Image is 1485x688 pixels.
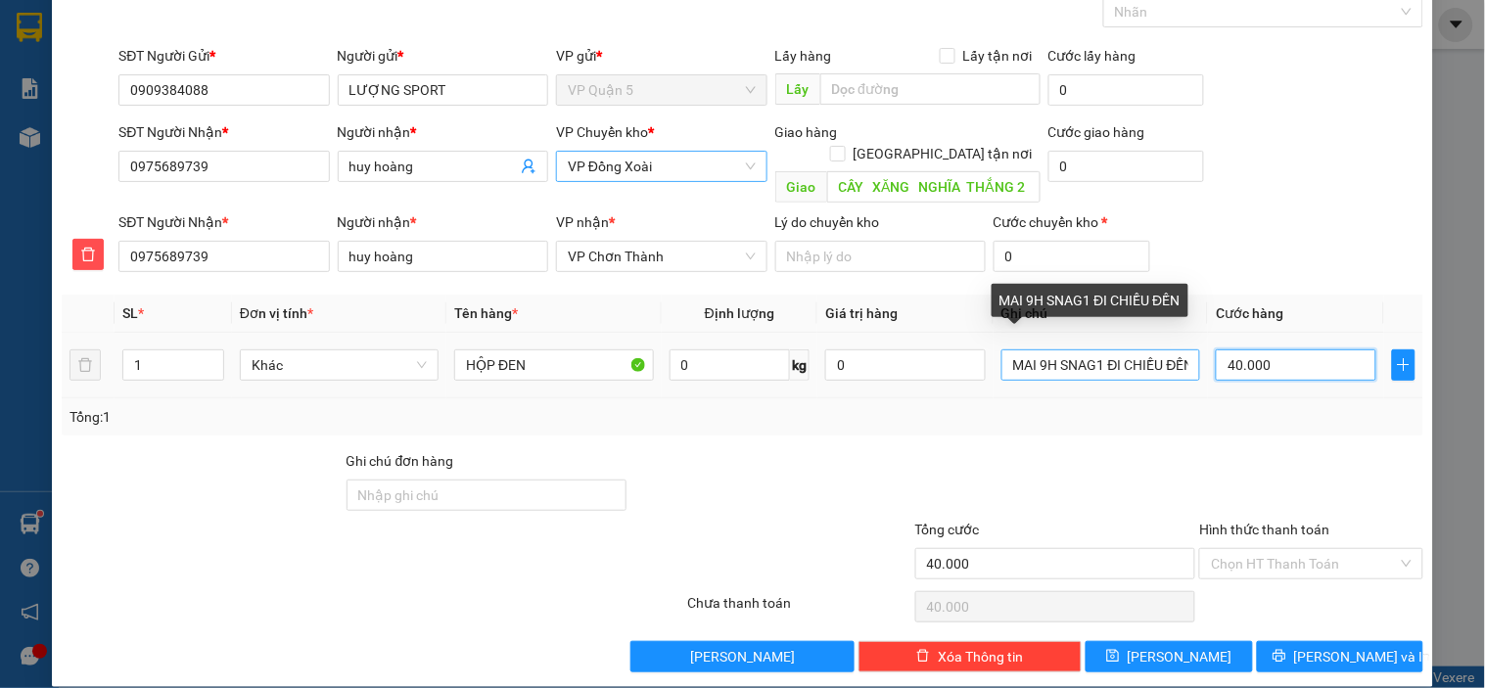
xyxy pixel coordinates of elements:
span: kg [790,349,810,381]
div: MAI 9H SNAG1 ĐI CHIỀU ĐẾN [992,284,1188,317]
button: printer[PERSON_NAME] và In [1257,641,1423,672]
span: [PERSON_NAME] [690,646,795,667]
input: Ghi chú đơn hàng [347,480,627,511]
div: SĐT Người Gửi [118,45,329,67]
div: Người gửi [338,45,548,67]
input: 0 [825,349,986,381]
label: Lý do chuyển kho [775,214,880,230]
span: VP Quận 5 [568,75,755,105]
span: VP Chơn Thành [568,242,755,271]
span: printer [1273,649,1286,665]
span: [PERSON_NAME] và In [1294,646,1431,667]
label: Hình thức thanh toán [1199,522,1329,537]
span: Lấy tận nơi [955,45,1041,67]
button: save[PERSON_NAME] [1086,641,1252,672]
div: NHÂN [153,64,286,87]
div: 30.000 [150,126,288,154]
span: Khác [252,350,427,380]
span: user-add [521,159,536,174]
div: SĐT Người Nhận [118,211,329,233]
span: delete [916,649,930,665]
span: Lấy hàng [775,48,832,64]
span: [PERSON_NAME] [1128,646,1232,667]
input: Cước giao hàng [1048,151,1205,182]
span: Cước hàng [1216,305,1283,321]
div: VP Phước Long 2 [153,17,286,64]
div: Chưa thanh toán [685,592,912,626]
span: Giá trị hàng [825,305,898,321]
span: Giao hàng [775,124,838,140]
span: save [1106,649,1120,665]
span: Giao [775,171,827,203]
span: VP Đồng Xoài [568,152,755,181]
div: VP gửi [556,45,766,67]
div: Cước chuyển kho [994,211,1150,233]
label: Cước lấy hàng [1048,48,1137,64]
button: delete [72,239,104,270]
label: Cước giao hàng [1048,124,1145,140]
div: Tổng: 1 [70,406,575,428]
button: plus [1392,349,1415,381]
span: VP nhận [556,214,609,230]
div: Người nhận [338,211,548,233]
span: delete [73,247,103,262]
button: delete [70,349,101,381]
button: deleteXóa Thông tin [859,641,1082,672]
div: BI [17,64,139,87]
span: Tổng cước [915,522,980,537]
button: [PERSON_NAME] [630,641,854,672]
input: VD: Bàn, Ghế [454,349,653,381]
span: VP Chuyển kho [556,124,648,140]
div: VP Quận 5 [17,17,139,64]
input: Dọc đường [827,171,1041,203]
input: Tên người nhận [338,241,548,272]
input: Lý do chuyển kho [775,241,986,272]
span: Đơn vị tính [240,305,313,321]
input: Cước lấy hàng [1048,74,1205,106]
span: Tên hàng [454,305,518,321]
div: Người nhận [338,121,548,143]
span: Định lượng [705,305,774,321]
span: SL [122,305,138,321]
input: Ghi Chú [1001,349,1200,381]
span: Gửi: [17,19,47,39]
span: [GEOGRAPHIC_DATA] tận nơi [846,143,1041,164]
span: CC : [150,131,177,152]
span: Nhận: [153,19,200,39]
span: Xóa Thông tin [938,646,1023,667]
label: Ghi chú đơn hàng [347,453,454,469]
span: Lấy [775,73,820,105]
input: Dọc đường [820,73,1041,105]
div: SĐT Người Nhận [118,121,329,143]
input: SĐT người nhận [118,241,329,272]
span: plus [1393,357,1415,373]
